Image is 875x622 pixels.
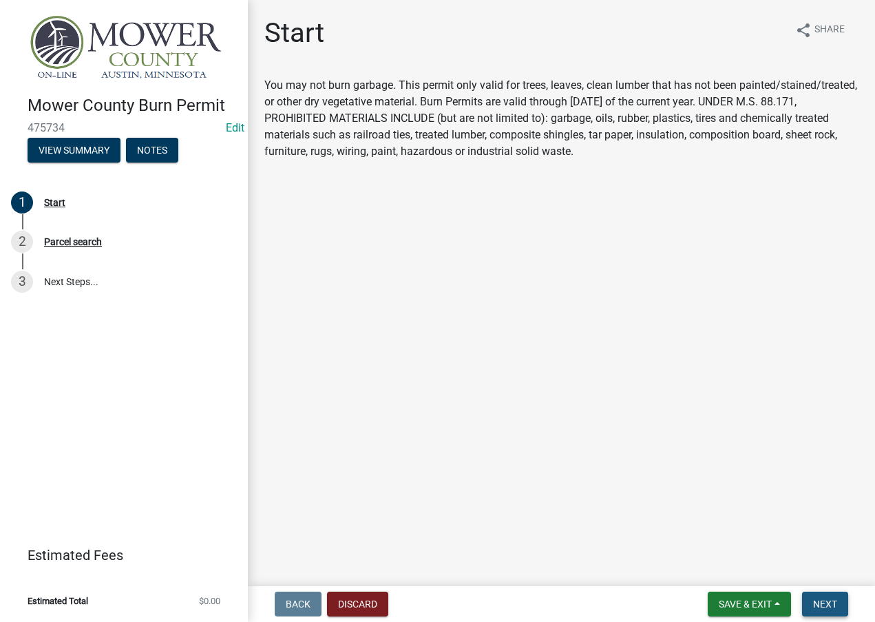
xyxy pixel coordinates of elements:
a: Estimated Fees [11,541,226,569]
button: Back [275,592,321,616]
button: View Summary [28,138,120,163]
span: Estimated Total [28,597,88,605]
i: share [795,22,812,39]
div: You may not burn garbage. This permit only valid for trees, leaves, clean lumber that has not bee... [264,77,858,160]
span: Back [286,599,310,610]
div: Parcel search [44,237,102,247]
span: 475734 [28,121,220,134]
a: Edit [226,121,244,134]
wm-modal-confirm: Notes [126,145,178,156]
button: Notes [126,138,178,163]
span: Share [814,22,845,39]
img: Mower County, Minnesota [28,14,226,81]
button: Save & Exit [708,592,791,616]
div: Start [44,198,65,207]
span: Next [813,599,837,610]
h1: Start [264,17,324,50]
div: 1 [11,191,33,214]
wm-modal-confirm: Summary [28,145,120,156]
button: Next [802,592,848,616]
div: 3 [11,271,33,293]
div: 2 [11,231,33,253]
button: shareShare [784,17,856,43]
wm-modal-confirm: Edit Application Number [226,121,244,134]
span: $0.00 [199,597,220,605]
button: Discard [327,592,388,616]
h4: Mower County Burn Permit [28,96,237,116]
span: Save & Exit [719,599,772,610]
